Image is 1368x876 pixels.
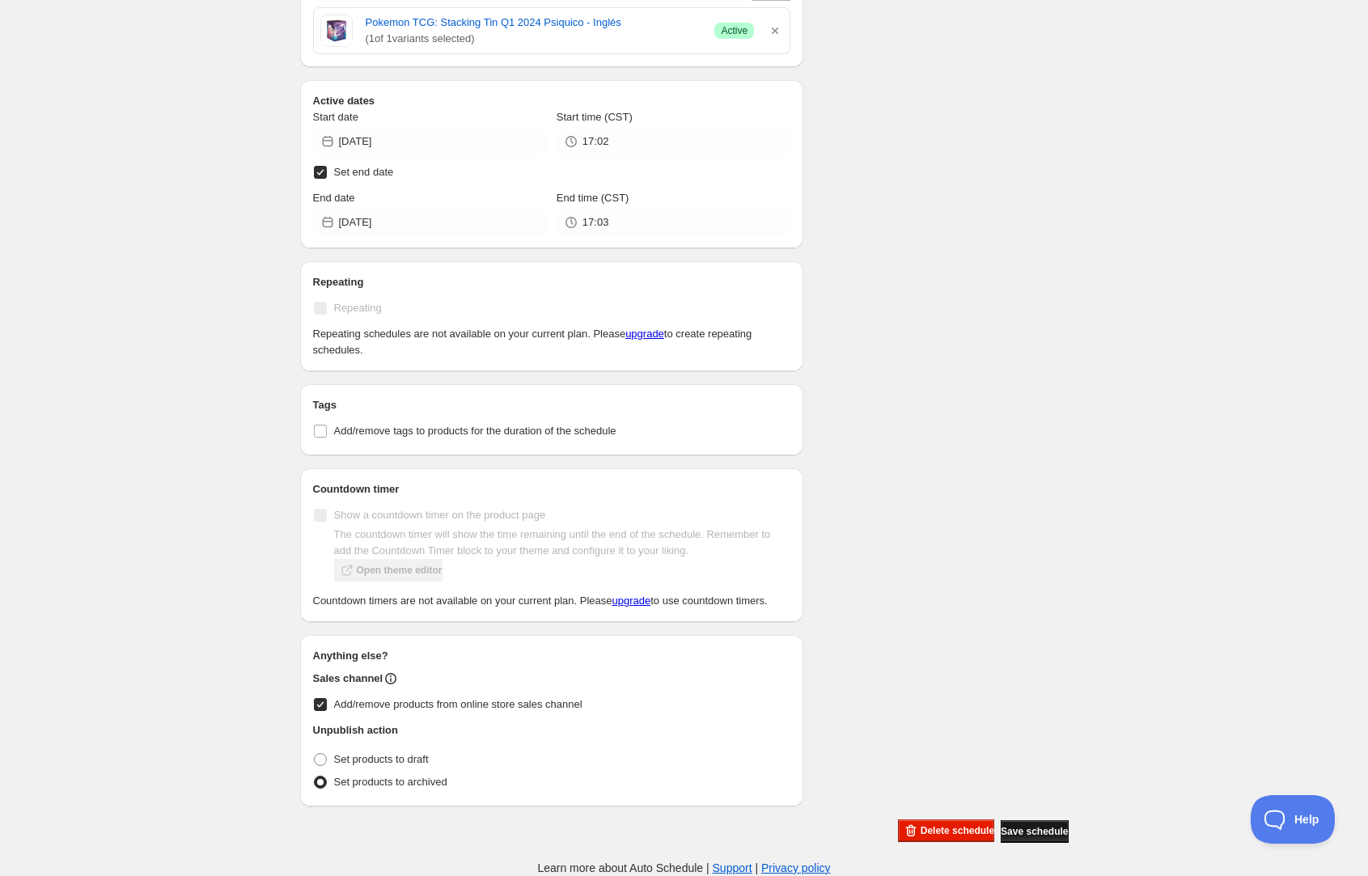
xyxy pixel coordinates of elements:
h2: Repeating [313,274,791,290]
h2: Anything else? [313,648,791,664]
h2: Countdown timer [313,481,791,497]
p: Learn more about Auto Schedule | | [537,860,830,876]
span: Active [721,24,748,37]
span: Add/remove tags to products for the duration of the schedule [334,425,616,437]
h2: Sales channel [313,671,383,687]
a: upgrade [612,595,651,607]
span: End time (CST) [557,192,629,204]
a: Pokemon TCG: Stacking Tin Q1 2024 Psiquico - Inglés [366,15,702,31]
h2: Active dates [313,93,791,109]
span: Set products to archived [334,776,447,788]
a: Privacy policy [761,861,831,874]
a: Support [713,861,752,874]
h2: Tags [313,397,791,413]
span: Set products to draft [334,753,429,765]
span: Start time (CST) [557,111,633,123]
span: End date [313,192,355,204]
p: The countdown timer will show the time remaining until the end of the schedule. Remember to add t... [334,527,791,559]
p: Repeating schedules are not available on your current plan. Please to create repeating schedules. [313,326,791,358]
iframe: Toggle Customer Support [1251,795,1336,844]
button: Delete schedule [898,819,994,842]
span: Save schedule [1001,825,1068,838]
a: upgrade [625,328,664,340]
span: Repeating [334,302,382,314]
span: ( 1 of 1 variants selected) [366,31,702,47]
span: Set end date [334,166,394,178]
span: Show a countdown timer on the product page [334,509,546,521]
span: Start date [313,111,358,123]
span: Add/remove products from online store sales channel [334,698,582,710]
span: Delete schedule [921,824,994,837]
h2: Unpublish action [313,722,398,738]
p: Countdown timers are not available on your current plan. Please to use countdown timers. [313,593,791,609]
button: Save schedule [1001,820,1068,843]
